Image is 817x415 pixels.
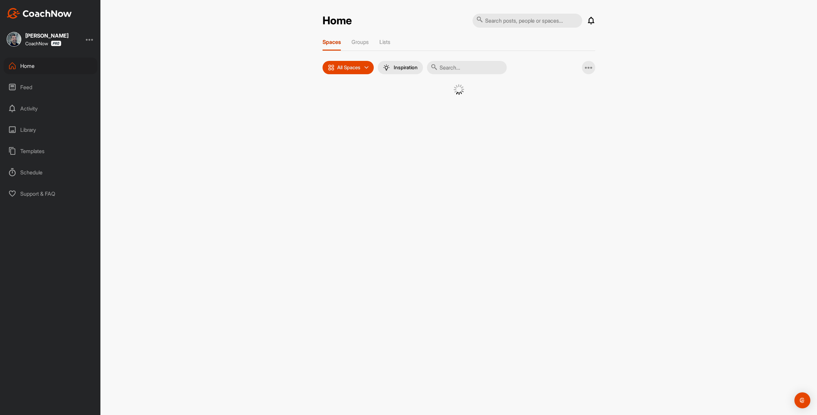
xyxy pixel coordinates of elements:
[454,84,464,95] img: G6gVgL6ErOh57ABN0eRmCEwV0I4iEi4d8EwaPGI0tHgoAbU4EAHFLEQAh+QQFCgALACwIAA4AGAASAAAEbHDJSesaOCdk+8xg...
[51,41,61,46] img: CoachNow Pro
[351,39,369,45] p: Groups
[383,64,390,71] img: menuIcon
[394,65,418,70] p: Inspiration
[7,8,72,19] img: CoachNow
[323,14,352,27] h2: Home
[4,79,97,96] div: Feed
[323,39,341,45] p: Spaces
[25,41,61,46] div: CoachNow
[4,58,97,74] div: Home
[794,392,810,408] div: Open Intercom Messenger
[328,64,335,71] img: icon
[4,164,97,181] div: Schedule
[4,143,97,159] div: Templates
[473,14,582,28] input: Search posts, people or spaces...
[379,39,390,45] p: Lists
[25,33,68,38] div: [PERSON_NAME]
[427,61,507,74] input: Search...
[4,185,97,202] div: Support & FAQ
[4,100,97,117] div: Activity
[337,65,360,70] p: All Spaces
[7,32,21,47] img: square_7d03fa5b79e311a58316ef6096d3d30c.jpg
[4,121,97,138] div: Library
